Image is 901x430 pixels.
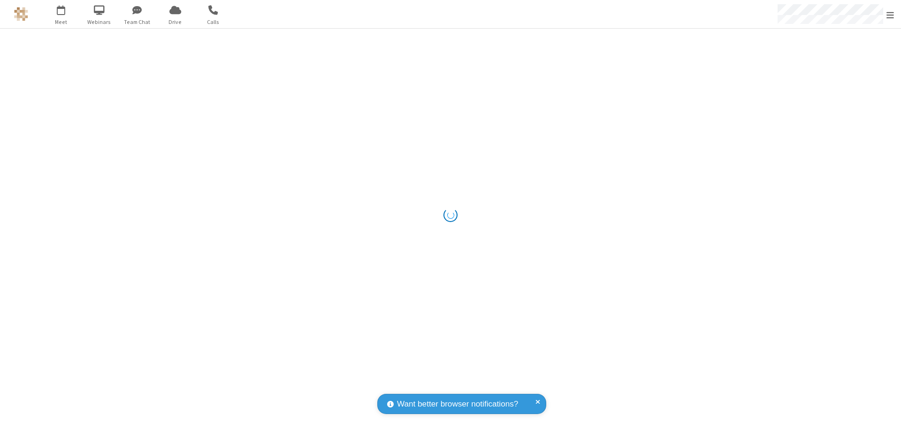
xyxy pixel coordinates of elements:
[120,18,155,26] span: Team Chat
[14,7,28,21] img: QA Selenium DO NOT DELETE OR CHANGE
[196,18,231,26] span: Calls
[158,18,193,26] span: Drive
[397,398,518,410] span: Want better browser notifications?
[82,18,117,26] span: Webinars
[44,18,79,26] span: Meet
